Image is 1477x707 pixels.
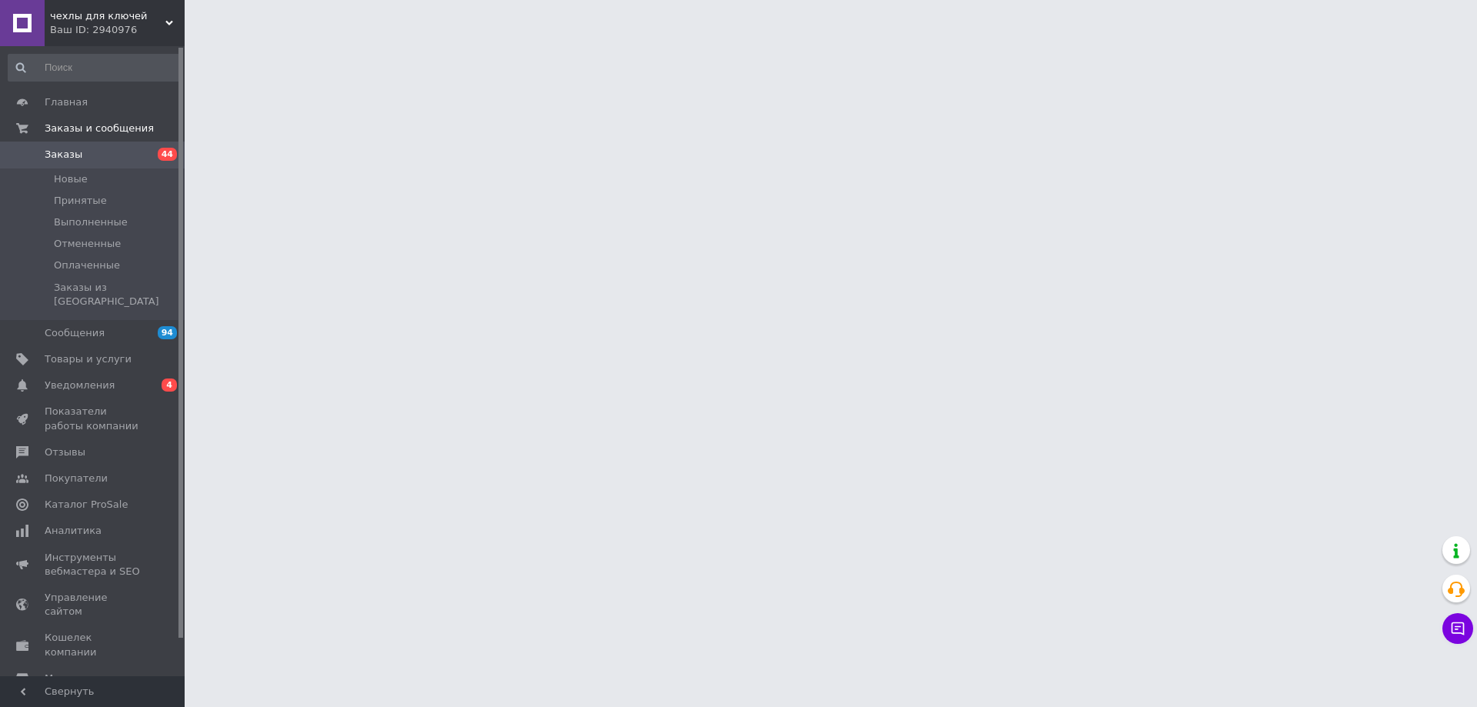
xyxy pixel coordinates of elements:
span: Оплаченные [54,258,120,272]
span: Товары и услуги [45,352,132,366]
span: Маркет [45,672,84,685]
span: Покупатели [45,472,108,485]
input: Поиск [8,54,182,82]
span: Новые [54,172,88,186]
span: Отмененные [54,237,121,251]
span: Выполненные [54,215,128,229]
span: Управление сайтом [45,591,142,619]
span: Каталог ProSale [45,498,128,512]
span: 94 [158,326,177,339]
span: Принятые [54,194,107,208]
span: Сообщения [45,326,105,340]
span: Заказы [45,148,82,162]
span: 44 [158,148,177,161]
button: Чат с покупателем [1442,613,1473,644]
span: Отзывы [45,445,85,459]
div: Ваш ID: 2940976 [50,23,185,37]
span: Показатели работы компании [45,405,142,432]
span: Кошелек компании [45,631,142,659]
span: Заказы и сообщения [45,122,154,135]
span: Главная [45,95,88,109]
span: чехлы для ключей [50,9,165,23]
span: Уведомления [45,379,115,392]
span: Заказы из [GEOGRAPHIC_DATA] [54,281,180,308]
span: 4 [162,379,177,392]
span: Аналитика [45,524,102,538]
span: Инструменты вебмастера и SEO [45,551,142,579]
